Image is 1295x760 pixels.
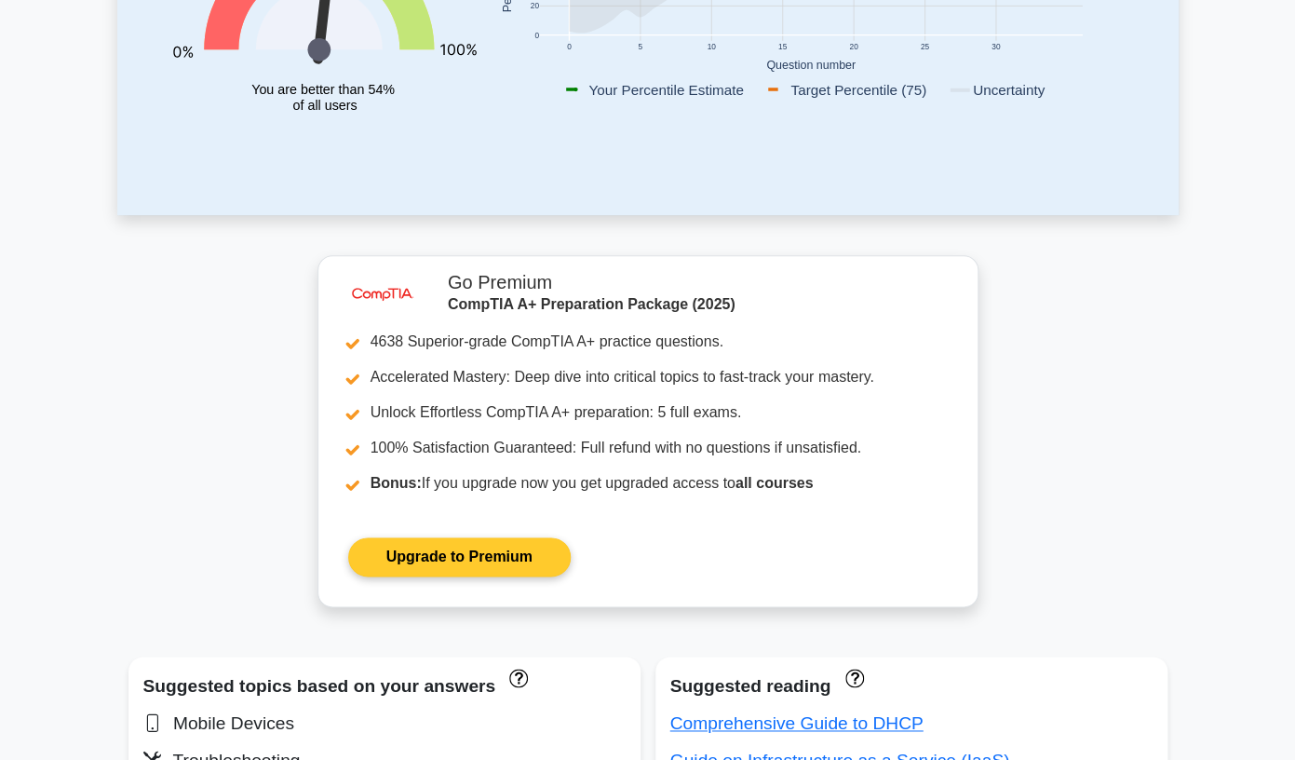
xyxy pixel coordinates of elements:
[505,667,528,686] a: These topics have been answered less than 50% correct. Topics disapear when you answer questions ...
[766,59,856,72] text: Question number
[292,99,357,114] tspan: of all users
[143,709,626,739] div: Mobile Devices
[348,537,571,577] a: Upgrade to Premium
[777,42,787,51] text: 15
[530,2,539,11] text: 20
[670,713,924,733] a: Comprehensive Guide to DHCP
[991,42,1000,51] text: 30
[849,42,858,51] text: 20
[566,42,571,51] text: 0
[670,672,1153,701] div: Suggested reading
[840,667,863,686] a: These concepts have been answered less than 50% correct. The guides disapear when you answer ques...
[251,82,395,97] tspan: You are better than 54%
[534,31,539,40] text: 0
[638,42,642,51] text: 5
[707,42,716,51] text: 10
[920,42,929,51] text: 25
[143,672,626,701] div: Suggested topics based on your answers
